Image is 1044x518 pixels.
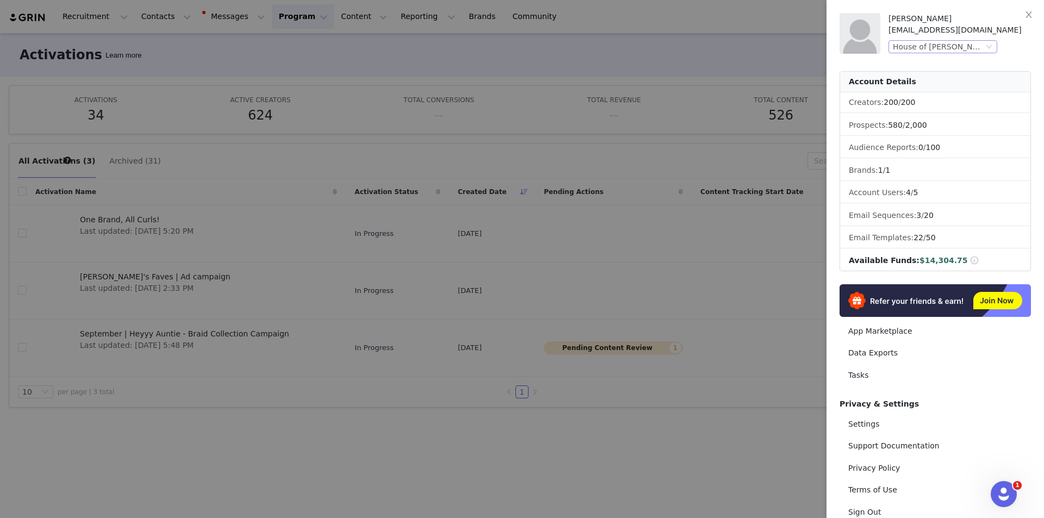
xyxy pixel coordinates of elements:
a: Support Documentation [840,436,1031,456]
span: Privacy & Settings [840,400,919,408]
div: House of [PERSON_NAME], Inc. (Aunt [PERSON_NAME]’s) [893,41,984,53]
div: [EMAIL_ADDRESS][DOMAIN_NAME] [888,24,1031,36]
a: App Marketplace [840,321,1031,341]
i: icon: down [986,43,992,51]
a: Settings [840,414,1031,434]
iframe: Intercom live chat [991,481,1017,507]
span: 1 [885,166,890,174]
span: 50 [926,233,936,242]
li: Audience Reports: / [840,138,1030,158]
a: Tasks [840,365,1031,385]
span: / [884,98,915,107]
span: / [913,233,935,242]
img: Refer & Earn [840,284,1031,317]
span: 1 [1013,481,1022,490]
span: 4 [906,188,911,197]
span: / [888,121,927,129]
li: Email Sequences: [840,205,1030,226]
span: / [916,211,933,220]
span: 5 [913,188,918,197]
span: / [906,188,918,197]
span: $14,304.75 [919,256,968,265]
span: 22 [913,233,923,242]
img: placeholder-profile.jpg [840,13,880,54]
li: Brands: [840,160,1030,181]
span: 580 [888,121,903,129]
span: / [878,166,891,174]
div: [PERSON_NAME] [888,13,1031,24]
span: 0 [918,143,923,152]
a: Data Exports [840,343,1031,363]
li: Creators: [840,92,1030,113]
li: Prospects: [840,115,1030,136]
span: 200 [901,98,916,107]
li: Email Templates: [840,228,1030,248]
i: icon: close [1024,10,1033,19]
span: 1 [878,166,883,174]
span: 100 [926,143,941,152]
div: Account Details [840,72,1030,92]
span: Available Funds: [849,256,919,265]
li: Account Users: [840,183,1030,203]
span: 3 [916,211,921,220]
span: 2,000 [905,121,927,129]
span: 200 [884,98,898,107]
span: 20 [924,211,934,220]
a: Terms of Use [840,480,1031,500]
a: Privacy Policy [840,458,1031,478]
